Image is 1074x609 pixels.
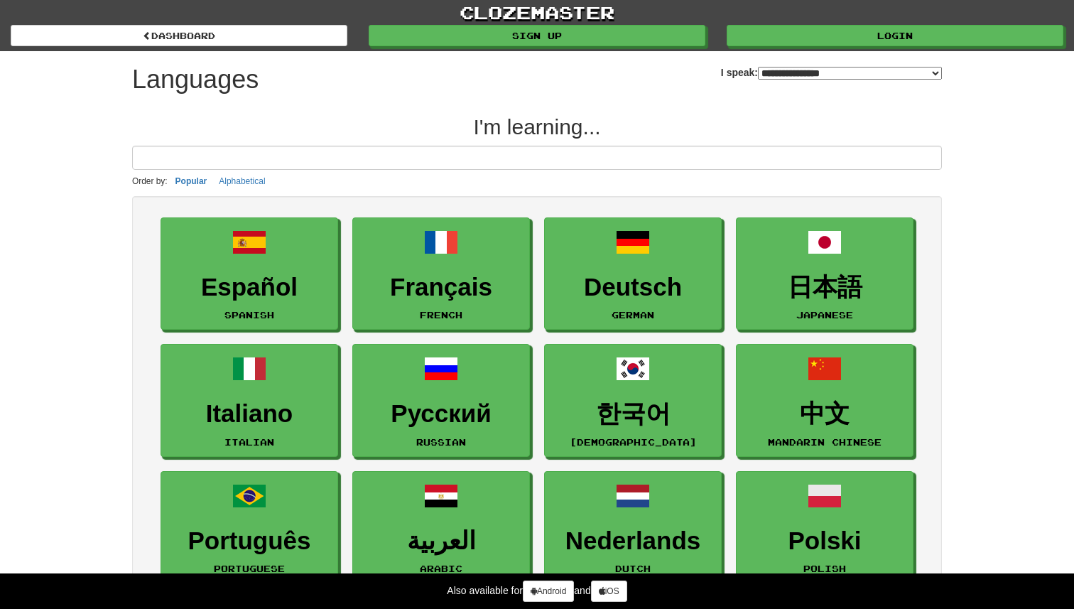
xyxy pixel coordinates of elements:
[544,344,722,457] a: 한국어[DEMOGRAPHIC_DATA]
[11,25,347,46] a: dashboard
[552,400,714,428] h3: 한국어
[758,67,942,80] select: I speak:
[369,25,705,46] a: Sign up
[360,527,522,555] h3: العربية
[215,173,269,189] button: Alphabetical
[214,564,285,573] small: Portuguese
[744,527,906,555] h3: Polski
[132,65,259,94] h1: Languages
[544,471,722,584] a: NederlandsDutch
[615,564,651,573] small: Dutch
[132,176,168,186] small: Order by:
[171,173,212,189] button: Popular
[736,217,913,330] a: 日本語Japanese
[360,400,522,428] h3: Русский
[168,527,330,555] h3: Português
[796,310,853,320] small: Japanese
[612,310,654,320] small: German
[523,581,574,602] a: Android
[736,344,913,457] a: 中文Mandarin Chinese
[420,564,462,573] small: Arabic
[168,274,330,301] h3: Español
[352,471,530,584] a: العربيةArabic
[744,274,906,301] h3: 日本語
[591,581,627,602] a: iOS
[161,344,338,457] a: ItalianoItalian
[352,217,530,330] a: FrançaisFrench
[352,344,530,457] a: РусскийRussian
[420,310,462,320] small: French
[552,274,714,301] h3: Deutsch
[224,437,274,447] small: Italian
[360,274,522,301] h3: Français
[161,471,338,584] a: PortuguêsPortuguese
[544,217,722,330] a: DeutschGerman
[803,564,846,573] small: Polish
[736,471,913,584] a: PolskiPolish
[161,217,338,330] a: EspañolSpanish
[570,437,697,447] small: [DEMOGRAPHIC_DATA]
[552,527,714,555] h3: Nederlands
[224,310,274,320] small: Spanish
[744,400,906,428] h3: 中文
[768,437,882,447] small: Mandarin Chinese
[168,400,330,428] h3: Italiano
[416,437,466,447] small: Russian
[721,65,942,80] label: I speak:
[132,115,942,139] h2: I'm learning...
[727,25,1063,46] a: Login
